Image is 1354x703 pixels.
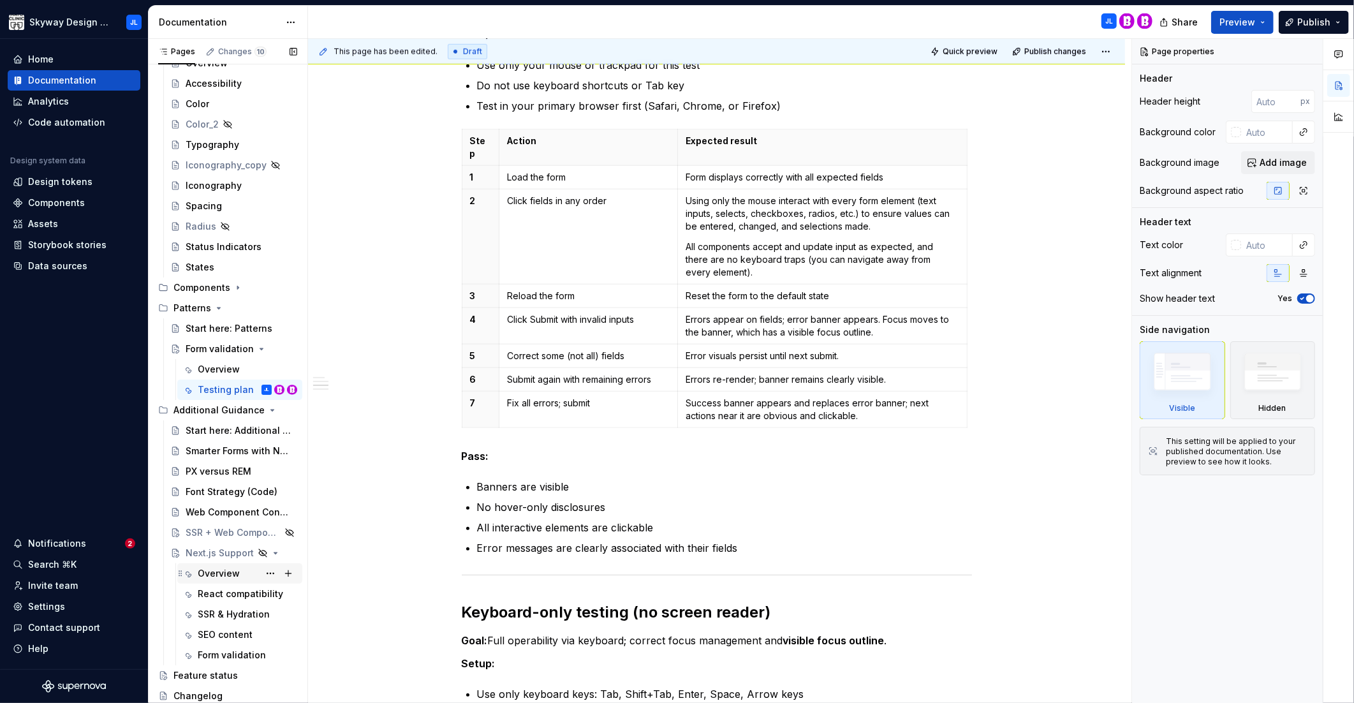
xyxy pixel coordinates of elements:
[686,171,959,184] p: Form displays correctly with all expected fields
[153,400,302,420] div: Additional Guidance
[125,538,135,549] span: 2
[1169,403,1195,413] div: Visible
[686,350,959,362] p: Error visuals persist until next submit.
[186,343,254,355] div: Form validation
[477,686,972,702] p: Use only keyboard keys: Tab, Shift+Tab, Enter, Space, Arrow keys
[507,397,670,410] p: Fix all errors; submit
[177,380,302,400] a: Testing planJLBobby DavisBobby Davis
[173,690,223,702] div: Changelog
[165,94,302,114] a: Color
[165,73,302,94] a: Accessibility
[1259,403,1286,413] div: Hidden
[274,385,284,395] img: Bobby Davis
[8,214,140,234] a: Assets
[186,118,219,131] div: Color_2
[28,600,65,613] div: Settings
[186,200,222,212] div: Spacing
[186,138,239,151] div: Typography
[198,649,266,662] div: Form validation
[186,506,291,519] div: Web Component Console Errors
[470,195,492,207] p: 2
[28,579,78,592] div: Invite team
[477,57,972,73] p: Use only your mouse or trackpad for this test
[186,547,254,559] div: Next.js Support
[165,216,302,237] a: Radius
[462,634,488,647] strong: Goal:
[198,383,254,396] div: Testing plan
[186,77,242,90] div: Accessibility
[177,645,302,665] a: Form validation
[462,602,972,623] h2: Keyboard-only testing (no screen reader)
[186,179,242,192] div: Iconography
[177,625,302,645] a: SEO content
[218,47,267,57] div: Changes
[686,195,959,233] p: Using only the mouse interact with every form element (text inputs, selects, checkboxes, radios, ...
[1211,11,1274,34] button: Preview
[158,47,195,57] div: Pages
[8,112,140,133] a: Code automation
[927,43,1003,61] button: Quick preview
[8,533,140,554] button: Notifications2
[165,441,302,461] a: Smarter Forms with Native Validation APIs
[1140,239,1183,251] div: Text color
[165,114,302,135] a: Color_2
[8,70,140,91] a: Documentation
[477,520,972,535] p: All interactive elements are clickable
[1251,90,1300,113] input: Auto
[507,195,670,207] p: Click fields in any order
[28,642,48,655] div: Help
[477,98,972,114] p: Test in your primary browser first (Safari, Chrome, or Firefox)
[1140,216,1191,228] div: Header text
[198,363,240,376] div: Overview
[8,554,140,575] button: Search ⌘K
[943,47,997,57] span: Quick preview
[165,482,302,502] a: Font Strategy (Code)
[1300,96,1310,107] p: px
[463,47,482,57] span: Draft
[1297,16,1330,29] span: Publish
[334,47,438,57] span: This page has been edited.
[1219,16,1255,29] span: Preview
[8,49,140,70] a: Home
[8,596,140,617] a: Settings
[1140,341,1225,419] div: Visible
[477,500,972,515] p: No hover-only disclosures
[3,8,145,36] button: Skyway Design SystemJL
[8,256,140,276] a: Data sources
[8,235,140,255] a: Storybook stories
[165,135,302,155] a: Typography
[1277,293,1292,304] label: Yes
[462,633,972,648] p: Full operability via keyboard; correct focus management and .
[686,290,959,302] p: Reset the form to the default state
[28,116,105,129] div: Code automation
[254,47,267,57] span: 10
[1137,13,1152,29] img: Bobby Davis
[8,639,140,659] button: Help
[165,257,302,277] a: States
[470,290,492,302] p: 3
[8,172,140,192] a: Design tokens
[477,78,972,93] p: Do not use keyboard shortcuts or Tab key
[165,420,302,441] a: Start here: Additional Guidance
[507,171,670,184] p: Load the form
[186,526,281,539] div: SSR + Web Components
[165,339,302,359] a: Form validation
[186,465,251,478] div: PX versus REM
[165,237,302,257] a: Status Indicators
[1140,126,1216,138] div: Background color
[1140,156,1219,169] div: Background image
[470,171,492,184] p: 1
[1140,267,1202,279] div: Text alignment
[8,193,140,213] a: Components
[1140,292,1215,305] div: Show header text
[462,450,489,463] strong: Pass:
[477,479,972,494] p: Banners are visible
[42,680,106,693] svg: Supernova Logo
[8,91,140,112] a: Analytics
[1279,11,1349,34] button: Publish
[470,135,492,160] p: Step
[1105,16,1113,26] div: JL
[28,175,92,188] div: Design tokens
[470,350,492,362] p: 5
